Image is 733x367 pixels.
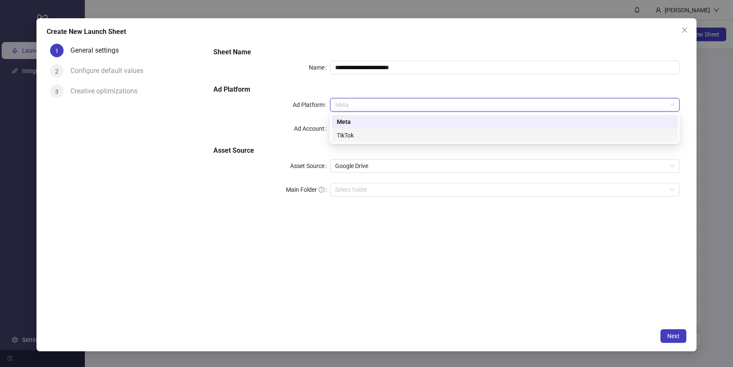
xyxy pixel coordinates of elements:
[290,159,330,173] label: Asset Source
[213,84,679,95] h5: Ad Platform
[55,88,59,95] span: 3
[286,183,330,196] label: Main Folder
[319,187,325,193] span: question-circle
[294,122,330,135] label: Ad Account
[330,61,680,74] input: Name
[332,115,678,129] div: Meta
[213,47,679,57] h5: Sheet Name
[55,68,59,75] span: 2
[667,333,680,339] span: Next
[678,23,691,37] button: Close
[70,64,150,78] div: Configure default values
[293,98,330,112] label: Ad Platform
[332,129,678,142] div: TikTok
[47,27,686,37] div: Create New Launch Sheet
[660,329,686,343] button: Next
[213,146,679,156] h5: Asset Source
[335,160,674,172] span: Google Drive
[309,61,330,74] label: Name
[681,27,688,34] span: close
[70,84,144,98] div: Creative optimizations
[55,48,59,54] span: 1
[337,117,673,126] div: Meta
[335,98,674,111] span: Meta
[70,44,126,57] div: General settings
[337,131,673,140] div: TikTok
